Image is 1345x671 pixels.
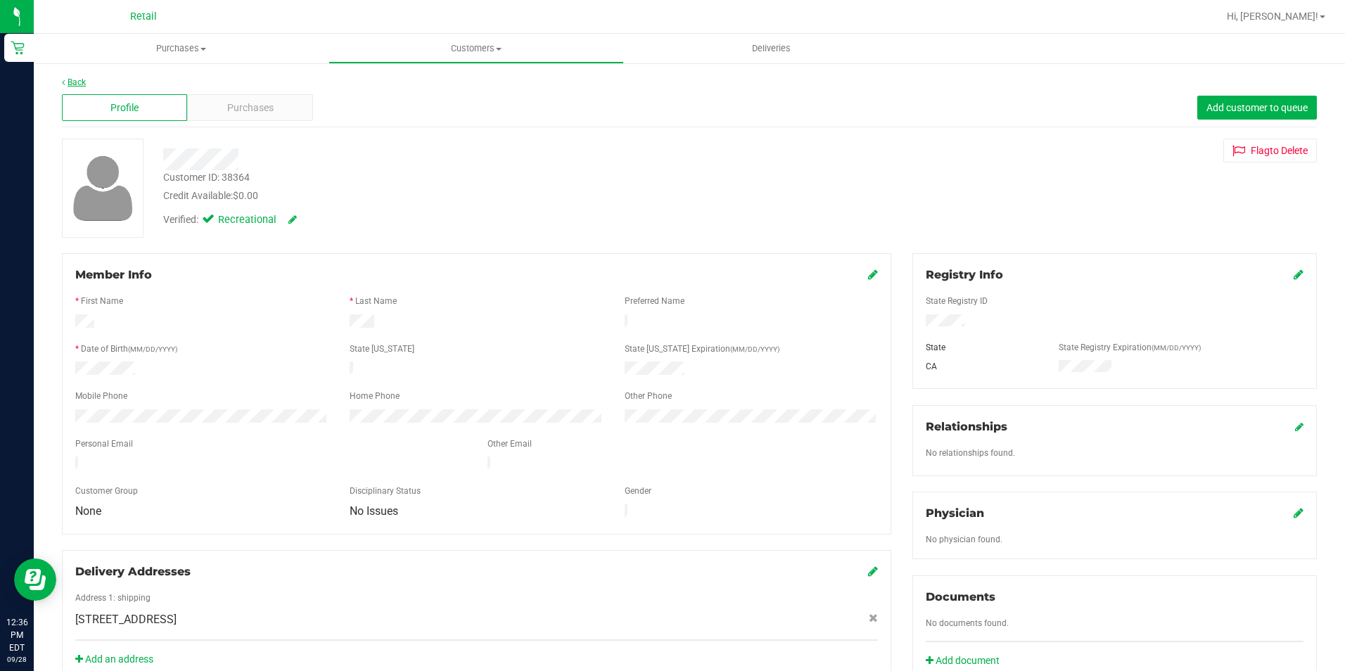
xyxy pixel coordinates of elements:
[915,360,1048,373] div: CA
[75,653,153,665] a: Add an address
[11,41,25,55] inline-svg: Retail
[926,590,995,603] span: Documents
[1206,102,1308,113] span: Add customer to queue
[625,295,684,307] label: Preferred Name
[625,343,779,355] label: State [US_STATE] Expiration
[75,268,152,281] span: Member Info
[6,616,27,654] p: 12:36 PM EDT
[926,420,1007,433] span: Relationships
[75,565,191,578] span: Delivery Addresses
[66,152,140,224] img: user-icon.png
[350,504,398,518] span: No Issues
[926,506,984,520] span: Physician
[34,42,329,55] span: Purchases
[730,345,779,353] span: (MM/DD/YYYY)
[624,34,919,63] a: Deliveries
[163,212,297,228] div: Verified:
[926,535,1002,544] span: No physician found.
[625,390,672,402] label: Other Phone
[75,485,138,497] label: Customer Group
[34,34,329,63] a: Purchases
[1197,96,1317,120] button: Add customer to queue
[329,34,623,63] a: Customers
[62,77,86,87] a: Back
[75,611,177,628] span: [STREET_ADDRESS]
[163,170,250,185] div: Customer ID: 38364
[926,295,988,307] label: State Registry ID
[329,42,623,55] span: Customers
[227,101,274,115] span: Purchases
[1152,344,1201,352] span: (MM/DD/YYYY)
[14,558,56,601] iframe: Resource center
[130,11,157,23] span: Retail
[355,295,397,307] label: Last Name
[1223,139,1317,162] button: Flagto Delete
[110,101,139,115] span: Profile
[233,190,258,201] span: $0.00
[75,437,133,450] label: Personal Email
[75,504,101,518] span: None
[163,188,780,203] div: Credit Available:
[1059,341,1201,354] label: State Registry Expiration
[915,341,1048,354] div: State
[733,42,810,55] span: Deliveries
[75,592,151,604] label: Address 1: shipping
[926,268,1003,281] span: Registry Info
[81,295,123,307] label: First Name
[6,654,27,665] p: 09/28
[75,390,127,402] label: Mobile Phone
[350,390,400,402] label: Home Phone
[487,437,532,450] label: Other Email
[218,212,274,228] span: Recreational
[625,485,651,497] label: Gender
[1227,11,1318,22] span: Hi, [PERSON_NAME]!
[926,618,1009,628] span: No documents found.
[926,447,1015,459] label: No relationships found.
[350,485,421,497] label: Disciplinary Status
[128,345,177,353] span: (MM/DD/YYYY)
[350,343,414,355] label: State [US_STATE]
[926,653,1007,668] a: Add document
[81,343,177,355] label: Date of Birth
